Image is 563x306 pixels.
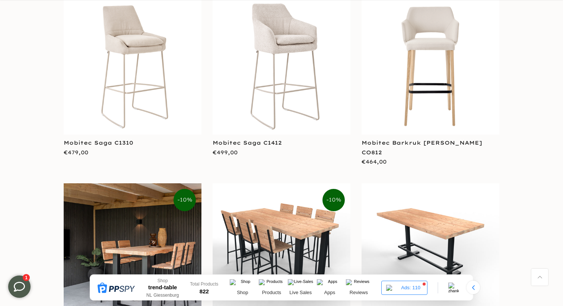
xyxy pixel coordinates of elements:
a: Mobitec Saga C1310 [64,139,133,146]
span: -10% [322,189,345,211]
a: Mobitec Barkruk [PERSON_NAME] CO812 [362,139,482,155]
iframe: toggle-frame [1,268,38,305]
span: €464,00 [362,158,387,165]
a: Mobitec Saga C1412 [213,139,282,146]
span: €499,00 [213,149,238,156]
span: -10% [174,189,196,211]
span: €479,00 [64,149,88,156]
a: Terug naar boven [531,269,548,286]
